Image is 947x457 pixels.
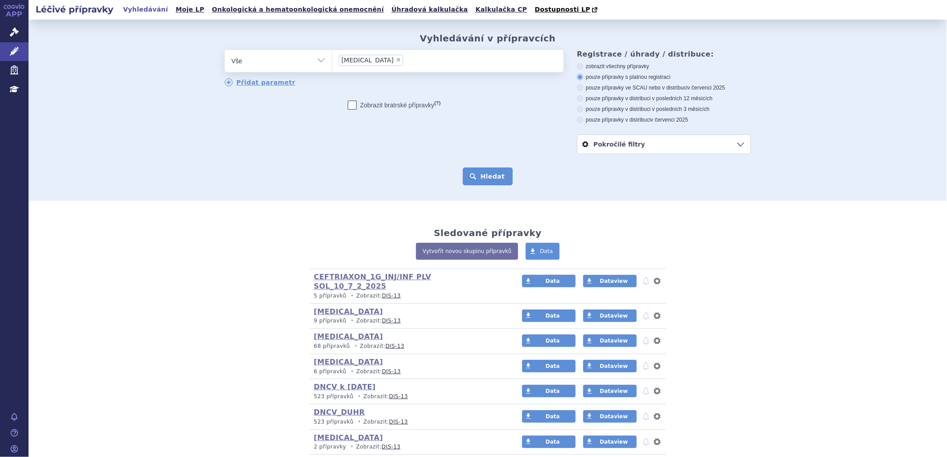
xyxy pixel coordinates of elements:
a: Onkologická a hematoonkologická onemocnění [209,4,387,16]
a: DIS-13 [389,419,408,425]
abbr: (?) [434,100,441,106]
label: pouze přípravky s platnou registrací [577,73,751,81]
button: nastavení [653,335,662,346]
button: Hledat [463,167,513,185]
a: Data [522,436,576,448]
p: Zobrazit: [314,393,505,400]
a: Data [522,385,576,397]
span: Data [546,413,560,420]
label: pouze přípravky v distribuci v posledních 12 měsících [577,95,751,102]
button: nastavení [653,310,662,321]
a: Data [522,335,576,347]
p: Zobrazit: [314,343,505,350]
i: • [352,343,360,350]
a: DIS-13 [382,318,401,324]
a: Přidat parametr [225,78,296,86]
label: Zobrazit bratrské přípravky [348,101,441,110]
span: Dataview [600,439,628,445]
span: 523 přípravků [314,393,354,400]
i: • [355,393,363,400]
button: nastavení [653,386,662,396]
span: v červenci 2025 [651,117,688,123]
a: DIS-13 [382,368,401,375]
h2: Vyhledávání v přípravcích [420,33,556,44]
p: Zobrazit: [314,418,505,426]
span: Data [540,248,553,254]
a: Data [522,360,576,372]
p: Zobrazit: [314,368,505,375]
a: DNCV k [DATE] [314,383,376,391]
h2: Sledované přípravky [434,228,542,238]
label: pouze přípravky v distribuci [577,116,751,123]
i: • [348,443,356,451]
span: Dataview [600,338,628,344]
a: Pokročilé filtry [577,135,750,154]
a: Moje LP [173,4,207,16]
i: • [348,317,356,325]
a: Kalkulačka CP [473,4,530,16]
button: notifikace [642,361,651,371]
a: [MEDICAL_DATA] [314,307,383,316]
a: DIS-13 [386,343,404,349]
button: nastavení [653,437,662,447]
a: Dataview [583,436,637,448]
button: notifikace [642,276,651,286]
a: DNCV_DUHR [314,408,365,416]
a: Dataview [583,410,637,423]
a: CEFTRIAXON_1G_INJ/INF PLV SOL_10_7_2_2025 [314,273,431,290]
h3: Registrace / úhrady / distribuce: [577,50,751,58]
a: Vytvořit novou skupinu přípravků [416,243,518,260]
span: [MEDICAL_DATA] [342,57,394,63]
a: [MEDICAL_DATA] [314,332,383,341]
button: nastavení [653,276,662,286]
span: Dostupnosti LP [535,6,590,13]
span: Data [546,338,560,344]
span: 523 přípravků [314,419,354,425]
a: [MEDICAL_DATA] [314,358,383,366]
button: notifikace [642,386,651,396]
span: 68 přípravků [314,343,350,349]
label: zobrazit všechny přípravky [577,63,751,70]
a: Dataview [583,335,637,347]
input: [MEDICAL_DATA] [406,54,443,65]
span: 2 přípravky [314,444,346,450]
i: • [355,418,363,426]
a: [MEDICAL_DATA] [314,433,383,442]
a: Dostupnosti LP [532,4,602,16]
a: Dataview [583,310,637,322]
button: nastavení [653,411,662,422]
span: Dataview [600,278,628,284]
span: Dataview [600,363,628,369]
span: Data [546,388,560,394]
p: Zobrazit: [314,443,505,451]
a: DIS-13 [382,293,401,299]
a: Dataview [583,360,637,372]
span: 9 přípravků [314,318,346,324]
span: 6 přípravků [314,368,346,375]
a: Data [522,275,576,287]
a: Úhradová kalkulačka [389,4,471,16]
span: Data [546,278,560,284]
button: notifikace [642,411,651,422]
span: Data [546,313,560,319]
span: v červenci 2025 [688,85,725,91]
i: • [348,368,356,375]
a: Vyhledávání [120,4,171,16]
span: Dataview [600,313,628,319]
a: Data [526,243,560,260]
span: Dataview [600,388,628,394]
a: DIS-13 [382,444,400,450]
button: notifikace [642,335,651,346]
span: Data [546,439,560,445]
label: pouze přípravky v distribuci v posledních 3 měsících [577,106,751,113]
span: × [396,57,401,62]
a: Data [522,410,576,423]
p: Zobrazit: [314,317,505,325]
a: Dataview [583,275,637,287]
a: Data [522,310,576,322]
label: pouze přípravky ve SCAU nebo v distribuci [577,84,751,91]
span: 5 přípravků [314,293,346,299]
i: • [348,292,356,300]
h2: Léčivé přípravky [29,3,120,16]
button: notifikace [642,310,651,321]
